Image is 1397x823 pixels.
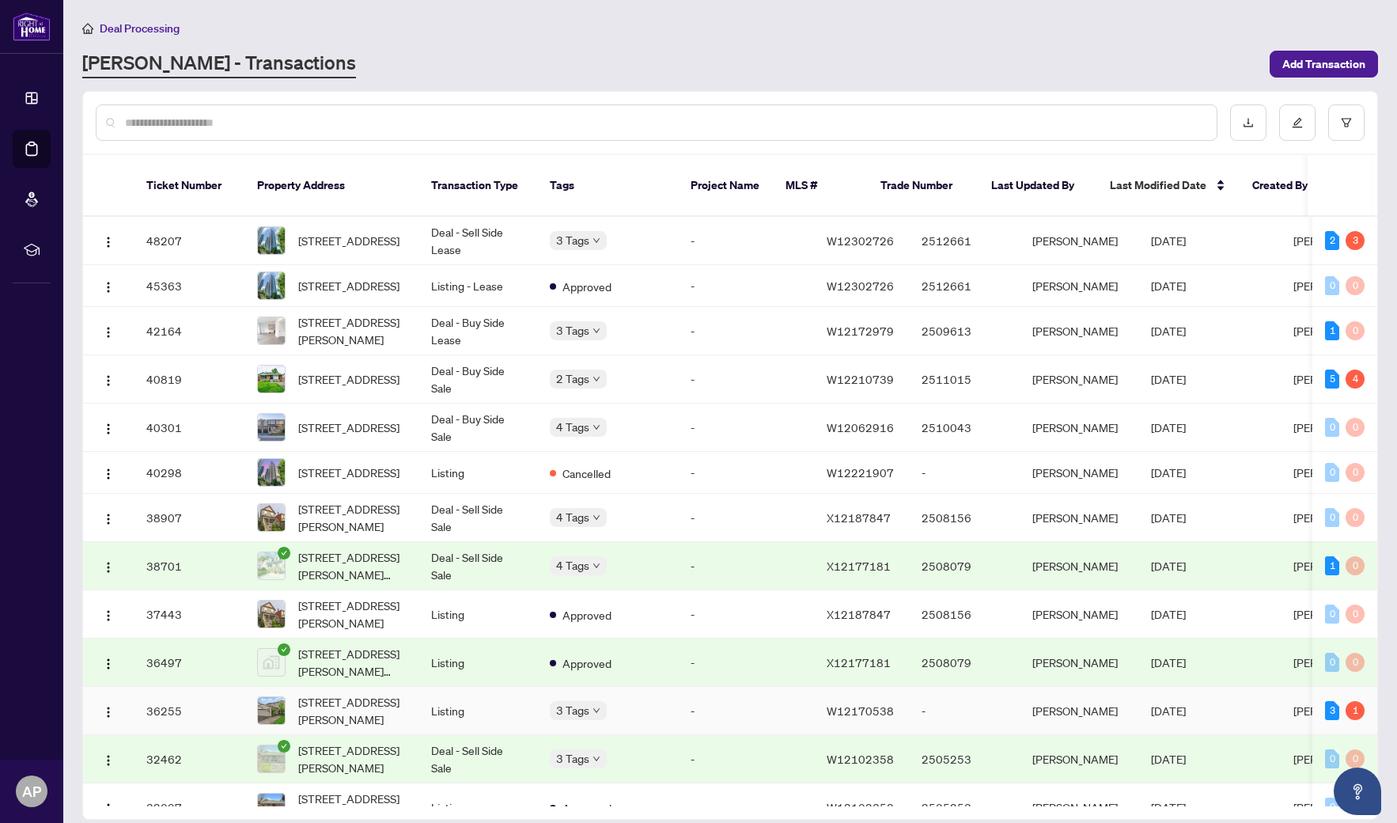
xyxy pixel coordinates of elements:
[773,155,868,217] th: MLS #
[102,236,115,248] img: Logo
[418,355,537,404] td: Deal - Buy Side Sale
[678,217,814,265] td: -
[1020,735,1138,783] td: [PERSON_NAME]
[1293,510,1379,525] span: [PERSON_NAME]
[1151,607,1186,621] span: [DATE]
[827,607,891,621] span: X12187847
[244,155,418,217] th: Property Address
[134,307,244,355] td: 42164
[1346,605,1365,624] div: 0
[979,155,1097,217] th: Last Updated By
[827,279,894,293] span: W12302726
[298,597,406,631] span: [STREET_ADDRESS][PERSON_NAME]
[556,556,589,575] span: 4 Tags
[22,780,41,802] span: AP
[562,654,611,672] span: Approved
[1151,420,1186,434] span: [DATE]
[1293,324,1379,338] span: [PERSON_NAME]
[1293,465,1379,480] span: [PERSON_NAME]
[592,562,600,570] span: down
[298,232,399,249] span: [STREET_ADDRESS]
[1325,605,1339,624] div: 0
[556,231,589,249] span: 3 Tags
[1325,653,1339,672] div: 0
[1097,155,1240,217] th: Last Modified Date
[909,494,1020,542] td: 2508156
[298,277,399,294] span: [STREET_ADDRESS]
[1293,233,1379,248] span: [PERSON_NAME]
[418,542,537,590] td: Deal - Sell Side Sale
[1020,590,1138,639] td: [PERSON_NAME]
[298,419,399,436] span: [STREET_ADDRESS]
[418,494,537,542] td: Deal - Sell Side Sale
[1328,104,1365,141] button: filter
[258,552,285,579] img: thumbnail-img
[1151,510,1186,525] span: [DATE]
[96,366,121,392] button: Logo
[592,327,600,335] span: down
[1020,542,1138,590] td: [PERSON_NAME]
[96,505,121,530] button: Logo
[1293,559,1379,573] span: [PERSON_NAME]
[1325,749,1339,768] div: 0
[1020,265,1138,307] td: [PERSON_NAME]
[827,800,894,814] span: W12102358
[134,452,244,494] td: 40298
[827,420,894,434] span: W12062916
[102,754,115,767] img: Logo
[102,609,115,622] img: Logo
[827,752,894,766] span: W12102358
[96,318,121,343] button: Logo
[1282,51,1365,77] span: Add Transaction
[678,355,814,404] td: -
[134,735,244,783] td: 32462
[1325,321,1339,340] div: 1
[258,649,285,676] img: thumbnail-img
[827,372,894,386] span: W12210739
[298,500,406,535] span: [STREET_ADDRESS][PERSON_NAME]
[1346,701,1365,720] div: 1
[418,452,537,494] td: Listing
[258,601,285,628] img: thumbnail-img
[827,233,894,248] span: W12302726
[102,326,115,339] img: Logo
[96,553,121,578] button: Logo
[909,687,1020,735] td: -
[678,687,814,735] td: -
[102,513,115,525] img: Logo
[1325,556,1339,575] div: 1
[1346,418,1365,437] div: 0
[258,459,285,486] img: thumbnail-img
[592,237,600,245] span: down
[592,514,600,521] span: down
[678,307,814,355] td: -
[1020,687,1138,735] td: [PERSON_NAME]
[827,324,894,338] span: W12172979
[134,404,244,452] td: 40301
[1151,324,1186,338] span: [DATE]
[1325,463,1339,482] div: 0
[1346,463,1365,482] div: 0
[1325,418,1339,437] div: 0
[418,687,537,735] td: Listing
[1230,104,1266,141] button: download
[827,704,894,718] span: W12170538
[134,639,244,687] td: 36497
[678,452,814,494] td: -
[1293,279,1379,293] span: [PERSON_NAME]
[278,547,290,559] span: check-circle
[258,366,285,393] img: thumbnail-img
[134,590,244,639] td: 37443
[1346,321,1365,340] div: 0
[13,12,51,41] img: logo
[258,504,285,531] img: thumbnail-img
[1020,404,1138,452] td: [PERSON_NAME]
[102,802,115,815] img: Logo
[1293,704,1379,718] span: [PERSON_NAME]
[1325,370,1339,389] div: 5
[134,355,244,404] td: 40819
[1325,798,1339,817] div: 0
[102,658,115,670] img: Logo
[1346,370,1365,389] div: 4
[562,465,611,482] span: Cancelled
